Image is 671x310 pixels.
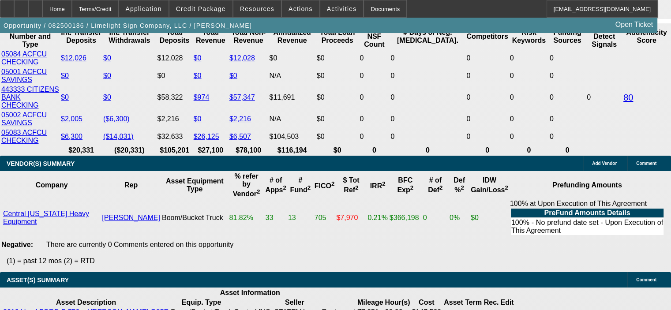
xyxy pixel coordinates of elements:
span: There are currently 0 Comments entered on this opportunity [46,241,233,248]
th: $78,100 [229,146,268,155]
sup: 2 [382,180,385,187]
a: $0 [61,72,69,79]
th: 0 [466,146,508,155]
td: N/A [269,111,315,127]
td: 0 [359,111,389,127]
td: $0 [316,67,358,84]
b: IRR [370,182,386,190]
button: Resources [233,0,281,17]
td: 100% - No prefund date set - Upon Execution of This Agreement [511,218,664,235]
th: ($20,331) [103,146,156,155]
b: # of Def [428,176,442,194]
span: Resources [240,5,274,12]
td: $7,970 [336,199,366,236]
a: $2,216 [229,115,251,123]
b: Asset Information [220,289,280,296]
td: $0 [470,199,509,236]
td: 0 [423,199,448,236]
td: 0 [390,128,465,145]
td: 81.82% [229,199,264,236]
td: $0 [157,67,192,84]
th: $116,194 [269,146,315,155]
sup: 2 [283,184,286,191]
th: Risk Keywords [510,24,548,49]
td: 0 [510,85,548,110]
sup: 2 [355,184,358,191]
td: 0 [359,67,389,84]
b: Prefunding Amounts [552,181,622,189]
div: $0 [269,54,315,62]
b: Company [36,181,68,189]
td: $0 [316,111,358,127]
th: $0 [316,146,358,155]
button: Activities [320,0,364,17]
a: 05002 ACFCU SAVINGS [1,111,47,127]
td: $12,028 [157,50,192,67]
th: Authenticity Score [623,24,670,49]
th: Sum of the Total NSF Count and Total Overdraft Fee Count from Ocrolus [359,24,389,49]
a: $0 [194,115,202,123]
td: 0 [466,50,508,67]
b: # of Apps [265,176,286,194]
th: Total Deposits [157,24,192,49]
a: Open Ticket [612,17,656,32]
td: 0 [549,67,585,84]
td: 0 [510,111,548,127]
span: Activities [327,5,357,12]
td: 0 [549,50,585,67]
th: Equip. Type [170,298,232,307]
div: 100% at Upon Execution of This Agreement [510,200,664,236]
sup: 2 [257,188,260,195]
td: Boom/Bucket Truck [161,199,228,236]
td: 0 [466,67,508,84]
td: $32,633 [157,128,192,145]
a: 443333 CITIZENS BANK CHECKING [1,86,59,109]
button: Credit Package [169,0,232,17]
sup: 2 [307,184,311,191]
th: Edit [500,298,514,307]
th: 0 [549,146,585,155]
td: 0 [466,111,508,127]
span: VENDOR(S) SUMMARY [7,160,75,167]
th: # of Detect Signals [586,24,622,49]
sup: 2 [505,184,508,191]
th: 0 [390,146,465,155]
th: Total Loan Proceeds [316,24,358,49]
a: $12,026 [61,54,86,62]
a: $6,507 [229,133,251,140]
td: 0 [390,67,465,84]
th: # Days of Neg. [MEDICAL_DATA]. [390,24,465,49]
b: FICO [315,182,335,190]
b: BFC Exp [397,176,413,194]
b: # Fund [290,176,311,194]
th: $27,100 [193,146,228,155]
span: Add Vendor [592,161,617,166]
th: Total Non-Revenue [229,24,268,49]
a: $0 [194,72,202,79]
td: $0 [316,128,358,145]
td: 0 [390,85,465,110]
th: $105,201 [157,146,192,155]
b: Negative: [1,241,33,248]
a: $2,005 [61,115,82,123]
th: Competitors [466,24,508,49]
td: 33 [265,199,286,236]
a: 05001 ACFCU SAVINGS [1,68,47,83]
td: 0% [449,199,469,236]
td: 0 [586,50,622,145]
td: 0 [359,85,389,110]
th: Annualized Revenue [269,24,315,49]
a: $0 [103,93,111,101]
b: Asset Equipment Type [166,177,224,193]
b: PreFund Amounts Details [544,209,630,217]
b: Mileage [357,299,383,306]
b: % refer by Vendor [233,172,260,198]
a: $57,347 [229,93,255,101]
a: 05084 ACFCU CHECKING [1,50,47,66]
th: Total Revenue [193,24,228,49]
b: Rep [124,181,138,189]
sup: 2 [331,180,334,187]
td: 0 [549,111,585,127]
sup: 2 [410,184,413,191]
td: 0 [359,50,389,67]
